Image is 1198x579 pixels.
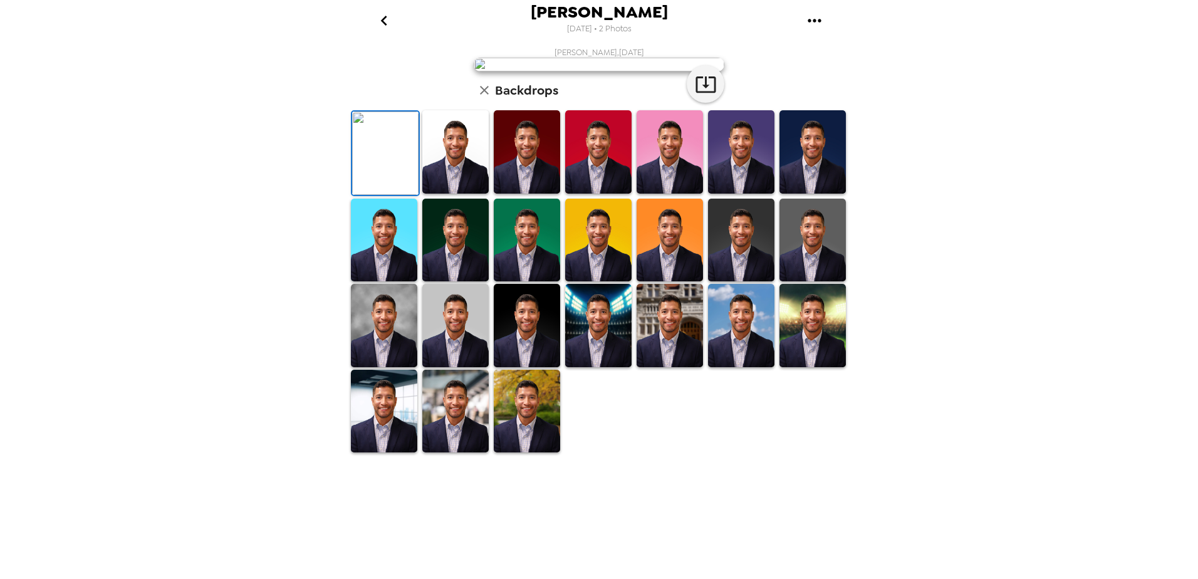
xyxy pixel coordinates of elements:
[555,47,644,58] span: [PERSON_NAME] , [DATE]
[567,21,632,38] span: [DATE] • 2 Photos
[495,80,558,100] h6: Backdrops
[352,112,419,195] img: Original
[531,4,668,21] span: [PERSON_NAME]
[474,58,724,71] img: user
